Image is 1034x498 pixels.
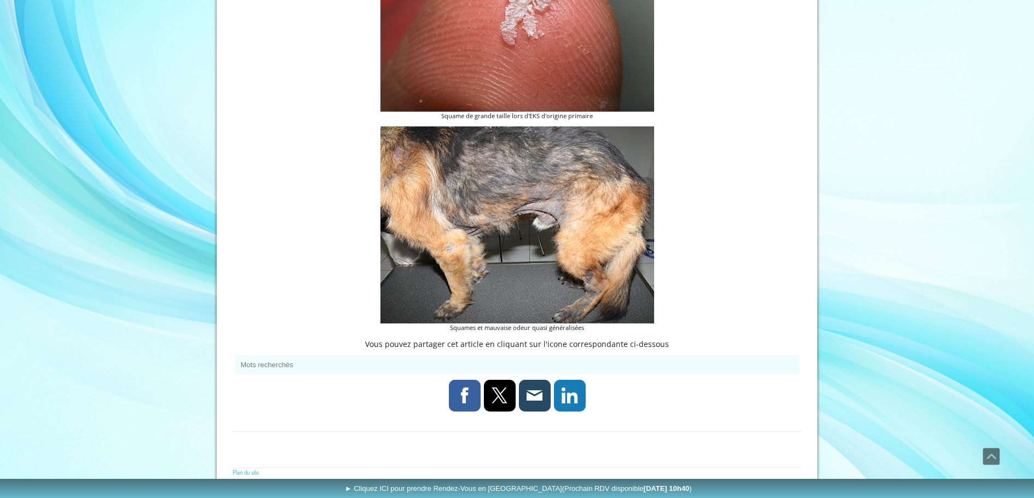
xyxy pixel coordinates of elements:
a: Adresse e-mail [519,380,551,412]
a: LinkedIn [554,380,586,412]
span: ► Cliquez ICI pour prendre Rendez-Vous en [GEOGRAPHIC_DATA] [345,484,692,493]
span: (Prochain RDV disponible ) [562,484,692,493]
a: Facebook [449,380,481,412]
p: Vous pouvez partager cet article en cliquant sur l'icone correspondante ci-dessous [235,338,799,350]
button: Mots recherchés [235,355,799,374]
a: Plan du site [233,468,259,476]
a: Défiler vers le haut [983,448,1000,465]
b: [DATE] 10h40 [644,484,690,493]
img: Mon chien pue [380,126,654,323]
figcaption: Squame de grande taille lors d'EKS d'origine primaire [380,112,654,121]
a: X [484,380,516,412]
span: Défiler vers le haut [983,448,1000,465]
figcaption: Squames et mauvaise odeur quasi généralisées [380,323,654,333]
